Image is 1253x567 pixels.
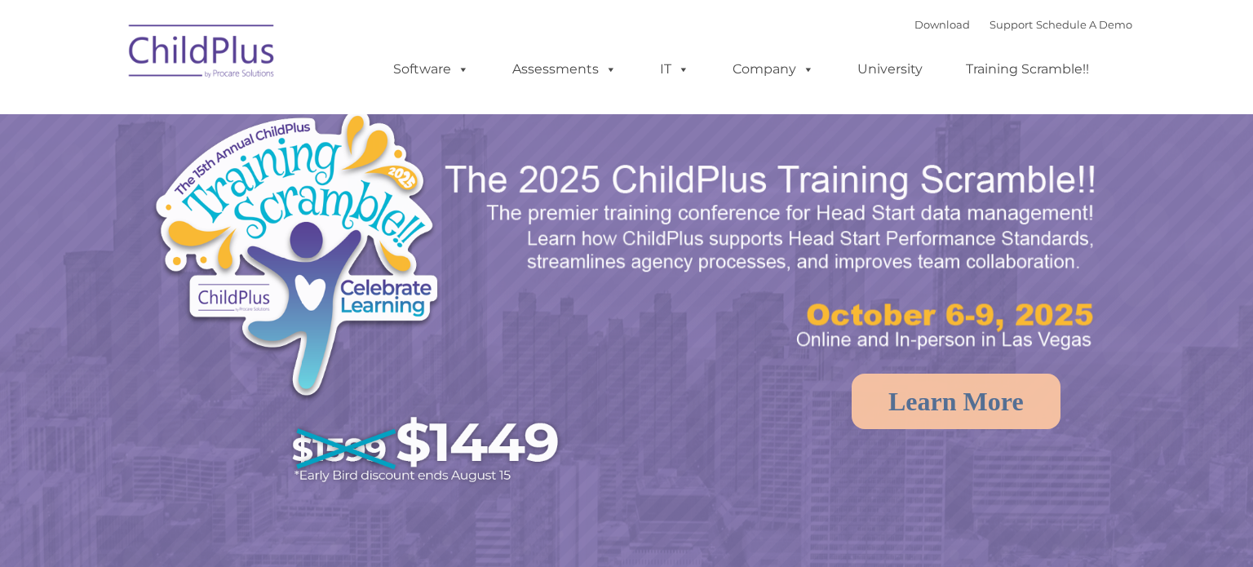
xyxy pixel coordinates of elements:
[841,53,939,86] a: University
[644,53,706,86] a: IT
[852,374,1060,429] a: Learn More
[914,18,1132,31] font: |
[496,53,633,86] a: Assessments
[990,18,1033,31] a: Support
[1036,18,1132,31] a: Schedule A Demo
[716,53,830,86] a: Company
[377,53,485,86] a: Software
[914,18,970,31] a: Download
[121,13,284,95] img: ChildPlus by Procare Solutions
[950,53,1105,86] a: Training Scramble!!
